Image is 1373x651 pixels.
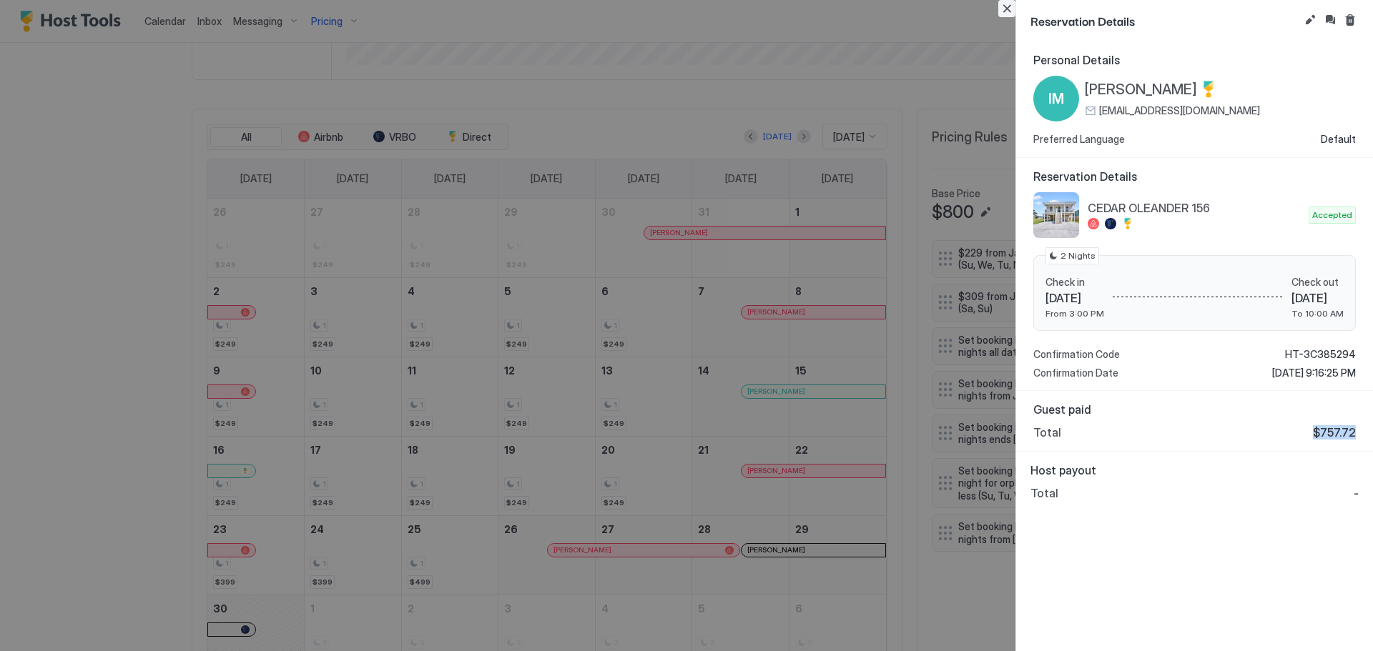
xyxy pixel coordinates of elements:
span: From 3:00 PM [1045,308,1104,319]
span: - [1354,486,1359,500]
span: Host payout [1030,463,1359,477]
span: Total [1033,425,1061,439]
span: To 10:00 AM [1291,308,1344,319]
span: [DATE] [1291,291,1344,305]
span: $757.72 [1313,425,1356,439]
span: Confirmation Code [1033,348,1120,361]
span: Default [1321,133,1356,146]
span: [EMAIL_ADDRESS][DOMAIN_NAME] [1099,104,1260,117]
span: Personal Details [1033,53,1356,67]
span: 2 Nights [1060,249,1096,262]
span: Check in [1045,276,1104,289]
button: Cancel reservation [1342,11,1359,29]
span: Total [1030,486,1058,500]
span: IM [1048,88,1064,109]
span: [PERSON_NAME] [1085,81,1197,99]
span: HT-3C385294 [1285,348,1356,361]
span: Reservation Details [1030,11,1299,29]
span: Reservation Details [1033,169,1356,184]
button: Edit reservation [1301,11,1319,29]
button: Inbox [1322,11,1339,29]
span: Accepted [1312,209,1352,222]
span: Check out [1291,276,1344,289]
span: Confirmation Date [1033,367,1118,379]
span: Guest paid [1033,402,1356,417]
span: Preferred Language [1033,133,1125,146]
span: [DATE] [1045,291,1104,305]
span: [DATE] 9:16:25 PM [1272,367,1356,379]
span: CEDAR OLEANDER 156 [1088,201,1303,215]
div: listing image [1033,192,1079,238]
